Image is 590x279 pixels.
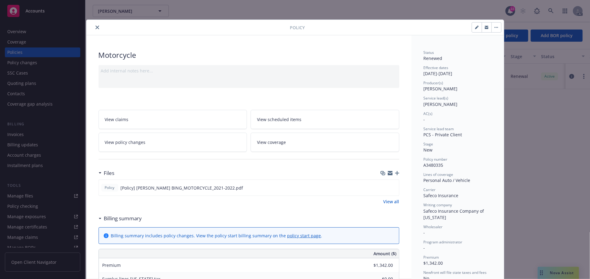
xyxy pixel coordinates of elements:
div: Motorcycle [99,50,399,60]
a: View all [383,198,399,205]
div: Personal Auto / Vehicle [424,177,492,183]
span: Stage [424,141,433,147]
h3: Billing summary [104,214,142,222]
span: Premium [102,262,121,268]
span: Status [424,50,434,55]
button: close [94,24,101,31]
span: Service lead team [424,126,454,131]
span: Lines of coverage [424,172,453,177]
span: Policy number [424,157,448,162]
span: View policy changes [105,139,146,145]
span: A3480335 [424,162,443,168]
span: - [424,117,425,122]
span: View coverage [257,139,286,145]
span: Policy [290,24,305,31]
a: View coverage [251,133,399,152]
span: Program administrator [424,239,463,245]
span: PCS - Private Client [424,132,462,138]
span: View claims [105,116,129,123]
span: [Policy] [PERSON_NAME] BING_MOTORCYCLE_2021-2022.pdf [121,185,243,191]
span: [PERSON_NAME] [424,86,458,92]
span: Wholesaler [424,224,443,229]
span: Carrier [424,187,436,192]
span: Writing company [424,202,452,208]
button: preview file [391,185,397,191]
button: download file [381,185,386,191]
div: Add internal notes here... [101,68,397,74]
input: 0.00 [357,261,397,270]
a: policy start page [287,233,321,239]
span: [PERSON_NAME] [424,101,458,107]
span: - [424,245,425,251]
span: Renewed [424,55,442,61]
span: AC(s) [424,111,433,116]
h3: Files [104,169,115,177]
span: Premium [424,255,439,260]
a: View claims [99,110,247,129]
span: - [424,230,425,235]
span: $1,342.00 [424,260,443,266]
div: [DATE] - [DATE] [424,65,492,77]
span: Effective dates [424,65,449,70]
span: Safeco Insurance [424,193,459,198]
span: Newfront will file state taxes and fees [424,270,487,275]
a: View scheduled items [251,110,399,129]
span: Service lead(s) [424,96,449,101]
div: Billing summary [99,214,142,222]
div: Files [99,169,115,177]
span: New [424,147,433,153]
span: Safeco Insurance Company of [US_STATE] [424,208,485,220]
div: Billing summary includes policy changes. View the policy start billing summary on the . [111,232,322,239]
a: View policy changes [99,133,247,152]
span: Policy [104,185,116,190]
span: View scheduled items [257,116,301,123]
span: Amount ($) [374,250,397,257]
span: Producer(s) [424,80,443,85]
